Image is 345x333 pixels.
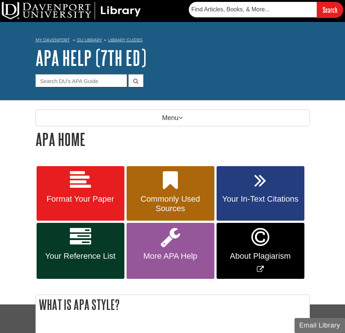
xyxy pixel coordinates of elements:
span: More APA Help [132,251,209,261]
a: More APA Help [127,223,214,279]
a: Format Your Paper [37,166,124,221]
span: About Plagiarism [222,251,299,261]
input: Search DU's APA Guide [35,74,127,87]
button: Email Library [295,318,345,333]
h2: What is APA Style? [36,295,310,314]
form: Searches DU Library's articles, books, and more [189,2,343,18]
input: Search [317,2,343,18]
h1: APA Home [35,130,310,149]
span: Format Your Paper [42,194,119,204]
p: Menu [35,109,310,126]
a: Library Guides [108,37,143,42]
span: Your In-Text Citations [222,194,299,204]
span: Commonly Used Sources [132,194,209,213]
a: Link opens in new window [217,223,304,279]
input: Find Articles, Books, & More... [189,2,317,17]
nav: breadcrumb [35,35,310,47]
a: Commonly Used Sources [127,166,214,221]
a: APA Help (7th Ed) [35,46,146,69]
img: DU Library [2,2,141,19]
a: DU Library [77,37,102,42]
span: Your Reference List [42,251,119,261]
a: Your In-Text Citations [217,166,304,221]
a: Your Reference List [37,223,124,279]
a: My Davenport [35,37,70,43]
